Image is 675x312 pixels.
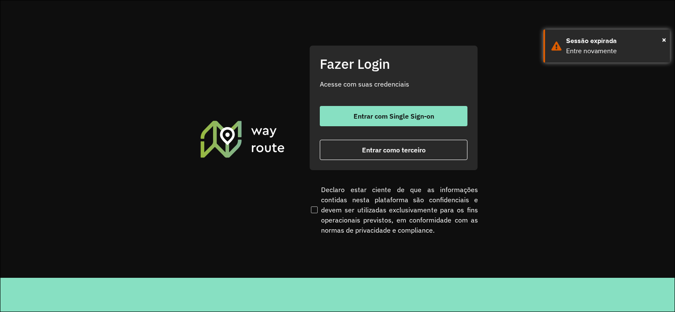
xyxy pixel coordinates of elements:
span: Entrar como terceiro [362,147,426,153]
button: Close [662,33,666,46]
span: Entrar com Single Sign-on [354,113,434,119]
div: Entre novamente [566,46,664,56]
span: × [662,33,666,46]
img: Roteirizador AmbevTech [199,119,286,158]
p: Acesse com suas credenciais [320,79,467,89]
button: button [320,106,467,126]
h2: Fazer Login [320,56,467,72]
button: button [320,140,467,160]
div: Sessão expirada [566,36,664,46]
label: Declaro estar ciente de que as informações contidas nesta plataforma são confidenciais e devem se... [309,184,478,235]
